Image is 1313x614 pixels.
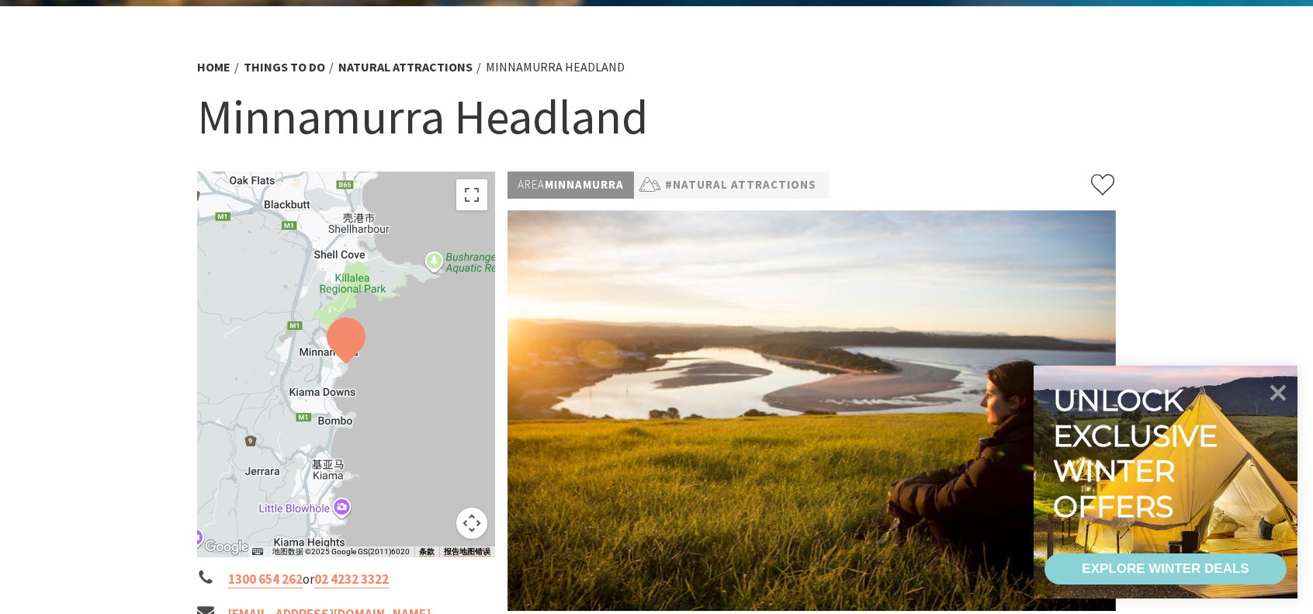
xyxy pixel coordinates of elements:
[508,172,634,199] p: Minnamurra
[1045,553,1287,585] a: EXPLORE WINTER DEALS
[518,177,545,192] span: Area
[1082,553,1249,585] div: EXPLORE WINTER DEALS
[314,571,389,588] a: 02 4232 3322
[1053,383,1225,524] div: Unlock exclusive winter offers
[456,179,487,210] button: 切换全屏视图
[665,175,816,195] a: #Natural Attractions
[338,59,473,75] a: Natural Attractions
[201,537,252,557] img: Google
[244,59,325,75] a: Things To Do
[228,571,303,588] a: 1300 654 262
[419,547,435,557] a: 条款（在新标签页中打开）
[456,508,487,539] button: 地图镜头控件
[197,569,495,590] li: or
[444,547,490,557] a: 报告地图错误
[508,210,1116,611] img: Minnamurra Lookout
[197,85,1116,148] h1: Minnamurra Headland
[197,59,230,75] a: Home
[252,546,263,557] button: 键盘快捷键
[486,57,625,78] li: Minnamurra Headland
[272,547,410,556] span: 地图数据 ©2025 Google GS(2011)6020
[201,537,252,557] a: 在 Google 地图中打开此区域（会打开一个新窗口）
